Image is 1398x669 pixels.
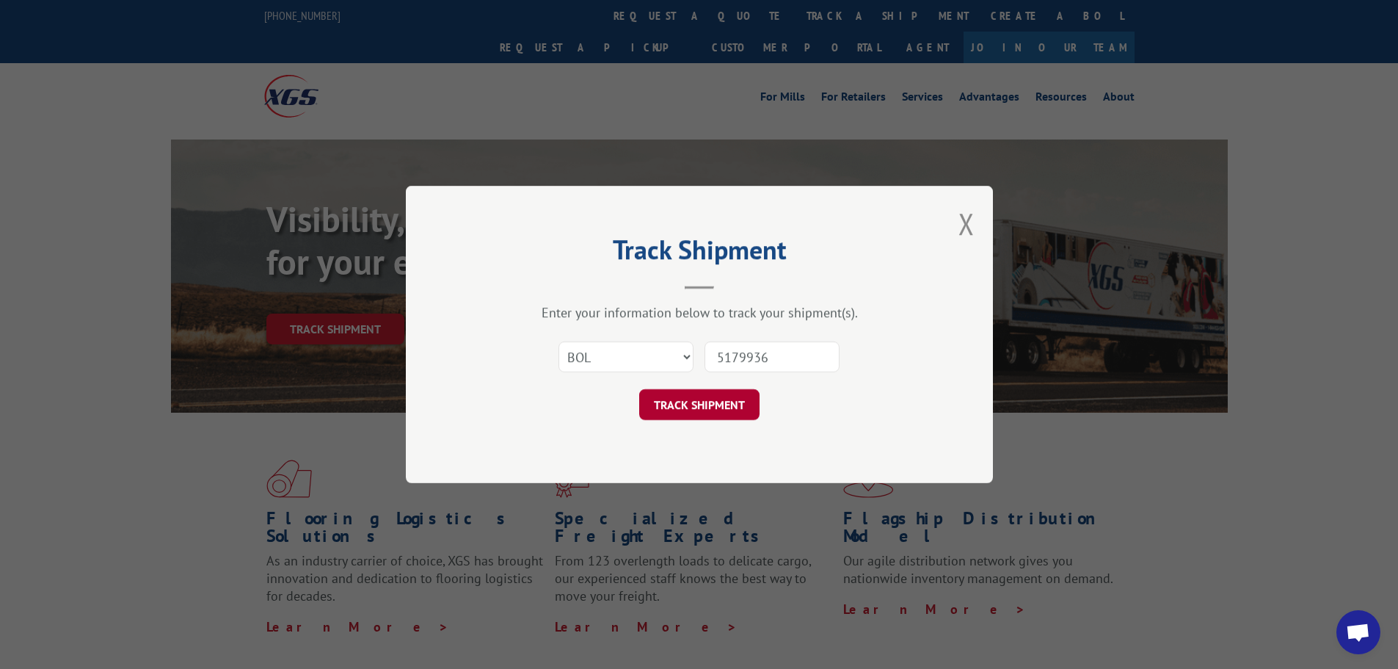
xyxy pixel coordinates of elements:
h2: Track Shipment [479,239,920,267]
button: Close modal [958,204,975,243]
div: Open chat [1336,610,1380,654]
input: Number(s) [705,341,840,372]
button: TRACK SHIPMENT [639,389,760,420]
div: Enter your information below to track your shipment(s). [479,304,920,321]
